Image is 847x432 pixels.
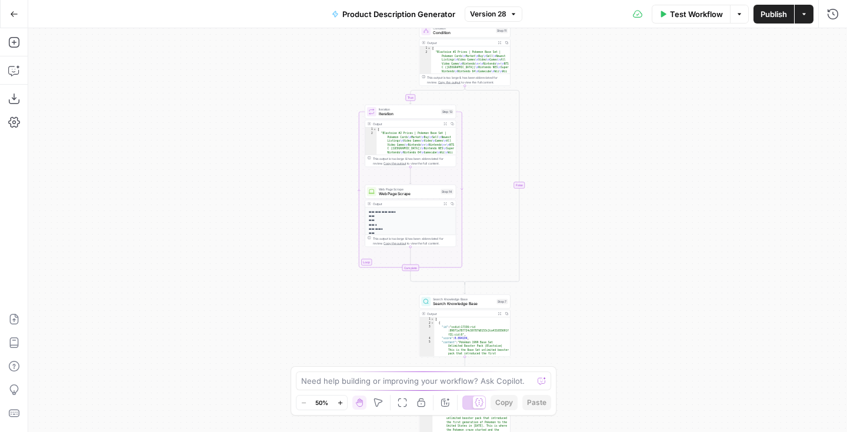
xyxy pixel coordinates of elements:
span: Paste [527,397,546,408]
div: Search Knowledge BaseSearch Knowledge BaseStep 7Output[ { "id":"vsdid:17336:rid :89071a787734c507... [419,294,511,357]
g: Edge from step_7 to step_10 [464,357,466,374]
div: This output is too large & has been abbreviated for review. to view the full content. [373,156,453,166]
g: Edge from step_13 to step_14 [409,167,411,184]
span: Copy the output [438,81,461,84]
span: 50% [315,398,328,407]
div: Output [373,122,440,126]
div: 4 [419,337,434,341]
span: Copy the output [384,162,406,165]
span: Iteration [379,111,439,117]
span: Search Knowledge Base [433,301,494,307]
div: This output is too large & has been abbreviated for review. to view the full content. [427,75,508,85]
span: Toggle code folding, rows 1 through 3 [373,128,376,132]
div: Complete [365,264,456,271]
span: Product Description Generator [342,8,455,20]
button: Publish [753,5,794,24]
button: Copy [491,395,518,410]
button: Paste [522,395,551,410]
g: Edge from step_11 to step_13 [409,86,465,104]
div: Step 13 [441,109,453,115]
div: Complete [402,264,419,271]
span: Publish [761,8,787,20]
div: LoopIterationIterationStep 13Output[ "Blastoise #2 Prices | Pokemon Base Set | Pokemon Cards\nMar... [365,105,456,167]
span: Web Page Scrape [379,191,439,197]
div: Step 14 [441,189,453,195]
div: 5 [419,340,434,394]
div: Output [373,202,440,206]
span: Test Workflow [670,8,723,20]
div: This output is too large & has been abbreviated for review. to view the full content. [373,236,453,246]
span: Iteration [379,107,439,112]
div: Step 11 [496,28,508,34]
span: Search Knowledge Base [433,297,494,302]
div: 3 [419,325,434,337]
span: Copy the output [384,242,406,245]
g: Edge from step_11 to step_11-conditional-end [465,86,519,284]
button: Test Workflow [652,5,730,24]
span: Condition [433,26,493,31]
g: Edge from step_13-iteration-end to step_11-conditional-end [411,271,465,284]
div: Output [427,312,494,316]
div: 1 [365,128,377,132]
span: Web Page Scrape [379,187,439,192]
button: Product Description Generator [325,5,462,24]
span: Toggle code folding, rows 2 through 15 [431,322,434,326]
div: 2 [419,322,434,326]
div: 1 [419,46,431,51]
span: Condition [433,30,493,36]
div: Output [427,41,494,45]
span: Version 28 [470,9,506,19]
span: Toggle code folding, rows 1 through 3 [428,46,431,51]
span: Copy [495,397,513,408]
button: Version 28 [465,6,522,22]
span: Toggle code folding, rows 1 through 142 [431,317,434,322]
g: Edge from step_11-conditional-end to step_7 [464,283,466,294]
div: ConditionConditionStep 11Output[ "Blastoise #2 Prices | Pokemon Base Set | Pokemon Cards\nMarket\... [419,24,511,86]
div: Step 7 [496,299,508,304]
div: 1 [419,317,434,322]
